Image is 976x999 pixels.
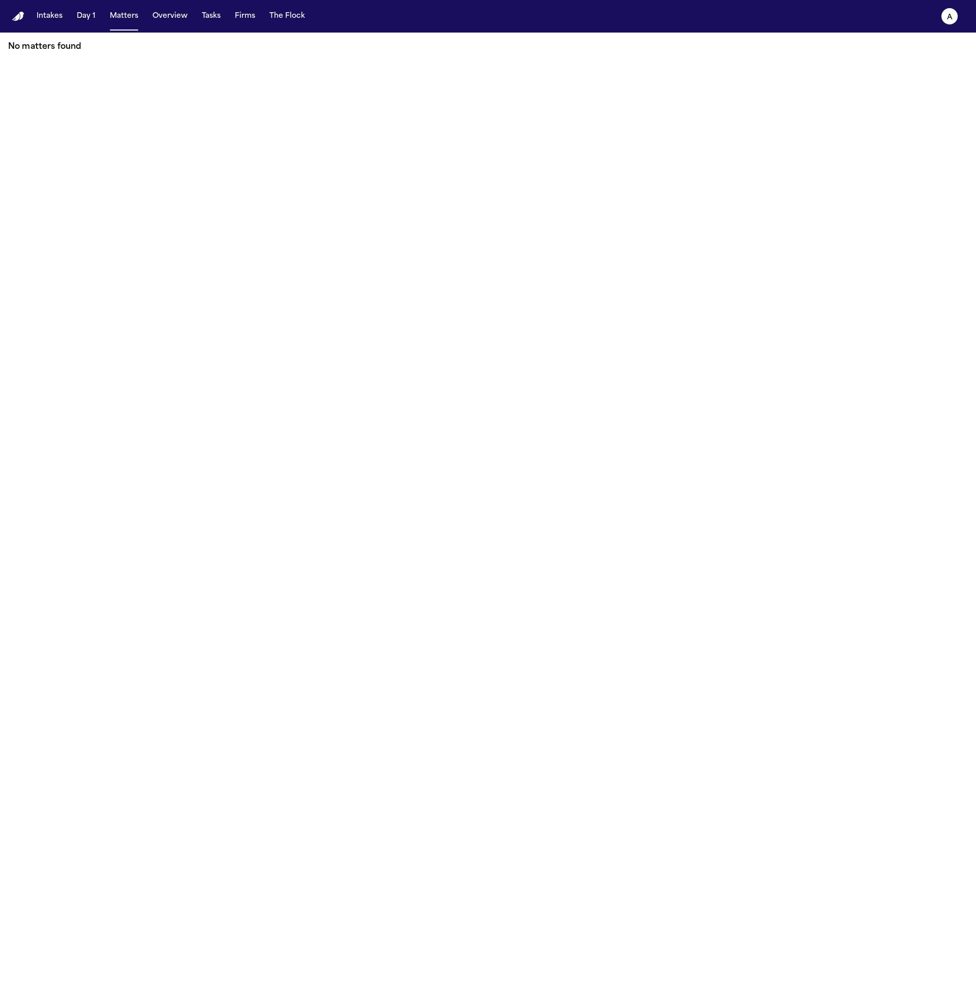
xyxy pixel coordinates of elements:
button: Intakes [33,7,67,25]
button: Firms [231,7,259,25]
button: Day 1 [73,7,100,25]
a: Home [12,12,24,21]
button: Overview [148,7,192,25]
button: The Flock [265,7,309,25]
p: No matters found [8,41,968,53]
button: Matters [106,7,142,25]
button: Tasks [198,7,225,25]
img: Finch Logo [12,12,24,21]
